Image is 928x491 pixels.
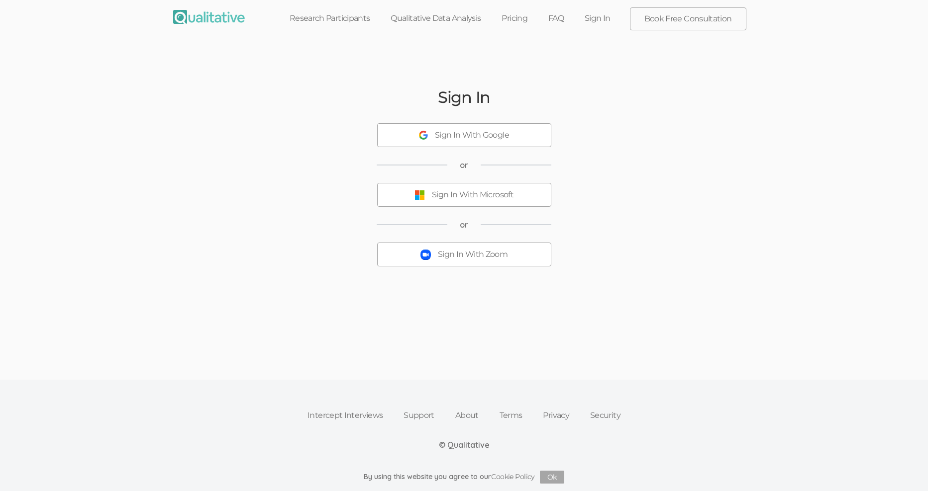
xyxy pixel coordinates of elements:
div: Sign In With Microsoft [432,189,514,201]
a: Qualitative Data Analysis [380,7,491,29]
a: FAQ [538,7,574,29]
a: Privacy [532,405,580,426]
span: or [460,160,468,171]
div: By using this website you agree to our [364,471,564,484]
div: © Qualitative [439,439,490,451]
img: Sign In With Zoom [420,249,431,260]
a: Security [580,405,631,426]
a: Support [393,405,445,426]
span: or [460,219,468,231]
img: Qualitative [173,10,245,24]
a: Terms [489,405,533,426]
img: Sign In With Google [419,131,428,140]
a: Research Participants [279,7,381,29]
button: Ok [540,471,564,484]
a: Sign In [574,7,621,29]
div: Sign In With Google [435,130,509,141]
a: About [445,405,489,426]
a: Intercept Interviews [297,405,393,426]
iframe: Chat Widget [878,443,928,491]
button: Sign In With Microsoft [377,183,551,207]
a: Book Free Consultation [630,8,746,30]
img: Sign In With Microsoft [414,190,425,200]
button: Sign In With Google [377,123,551,147]
a: Pricing [491,7,538,29]
h2: Sign In [438,88,490,106]
div: Sign In With Zoom [438,249,508,260]
a: Cookie Policy [491,472,535,481]
button: Sign In With Zoom [377,243,551,266]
